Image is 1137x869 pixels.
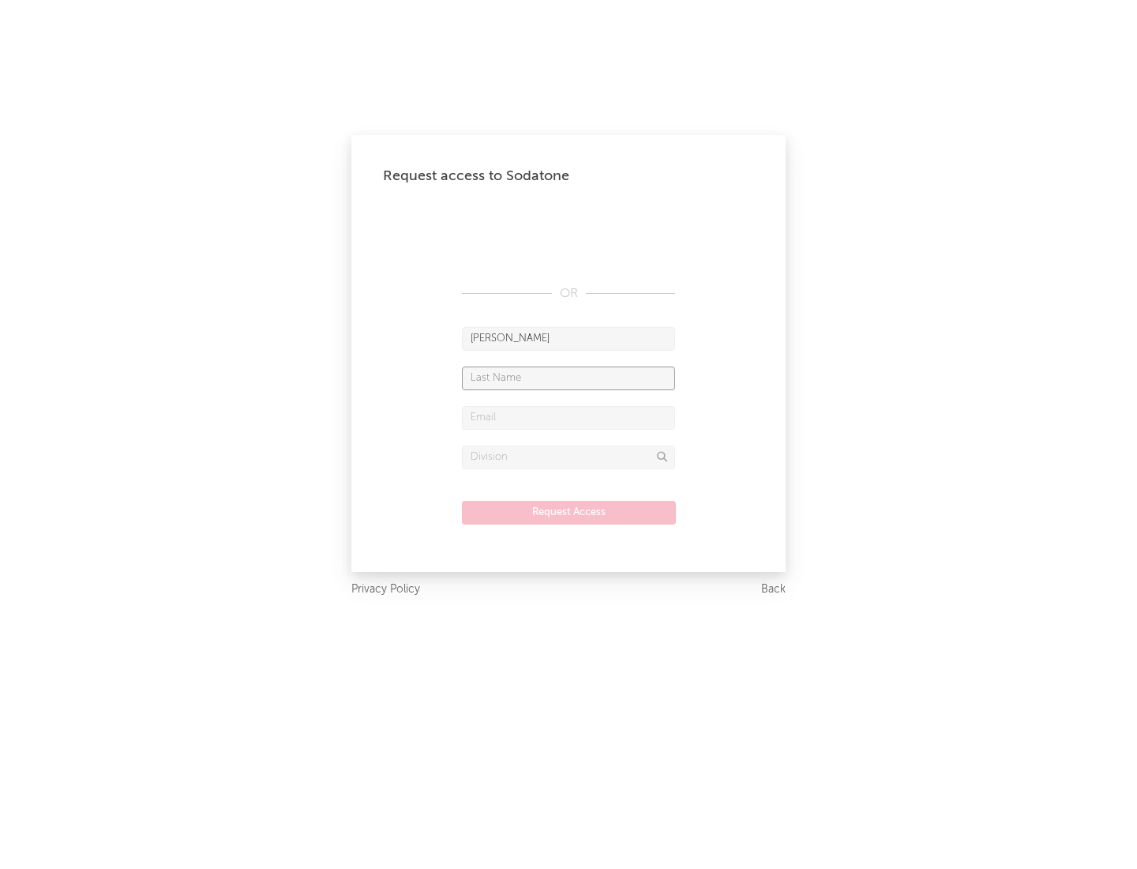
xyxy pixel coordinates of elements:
input: Email [462,406,675,430]
input: Division [462,446,675,469]
input: First Name [462,327,675,351]
a: Privacy Policy [351,580,420,600]
div: OR [462,284,675,303]
input: Last Name [462,367,675,390]
button: Request Access [462,501,676,525]
a: Back [761,580,786,600]
div: Request access to Sodatone [383,167,754,186]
